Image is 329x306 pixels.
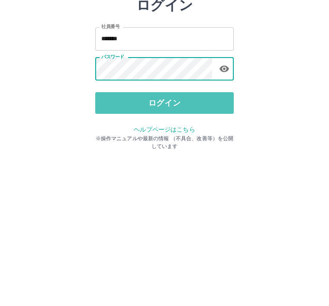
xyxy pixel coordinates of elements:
a: ヘルプページはこちら [134,184,195,190]
h2: ログイン [136,55,193,71]
p: ※操作マニュアルや最新の情報 （不具合、改善等）を公開しています [95,192,234,208]
label: パスワード [101,111,124,118]
button: ログイン [95,150,234,171]
label: 社員番号 [101,81,119,87]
